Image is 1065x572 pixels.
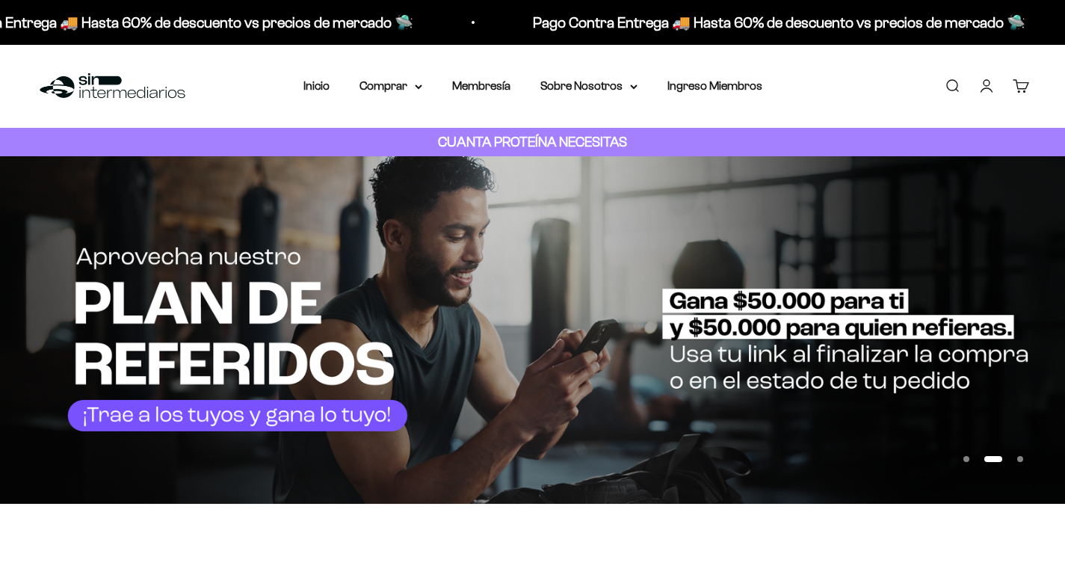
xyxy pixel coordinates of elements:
[452,79,510,92] a: Membresía
[359,76,422,96] summary: Comprar
[528,10,1021,34] p: Pago Contra Entrega 🚚 Hasta 60% de descuento vs precios de mercado 🛸
[303,79,330,92] a: Inicio
[540,76,638,96] summary: Sobre Nosotros
[667,79,762,92] a: Ingreso Miembros
[438,134,627,150] strong: CUANTA PROTEÍNA NECESITAS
